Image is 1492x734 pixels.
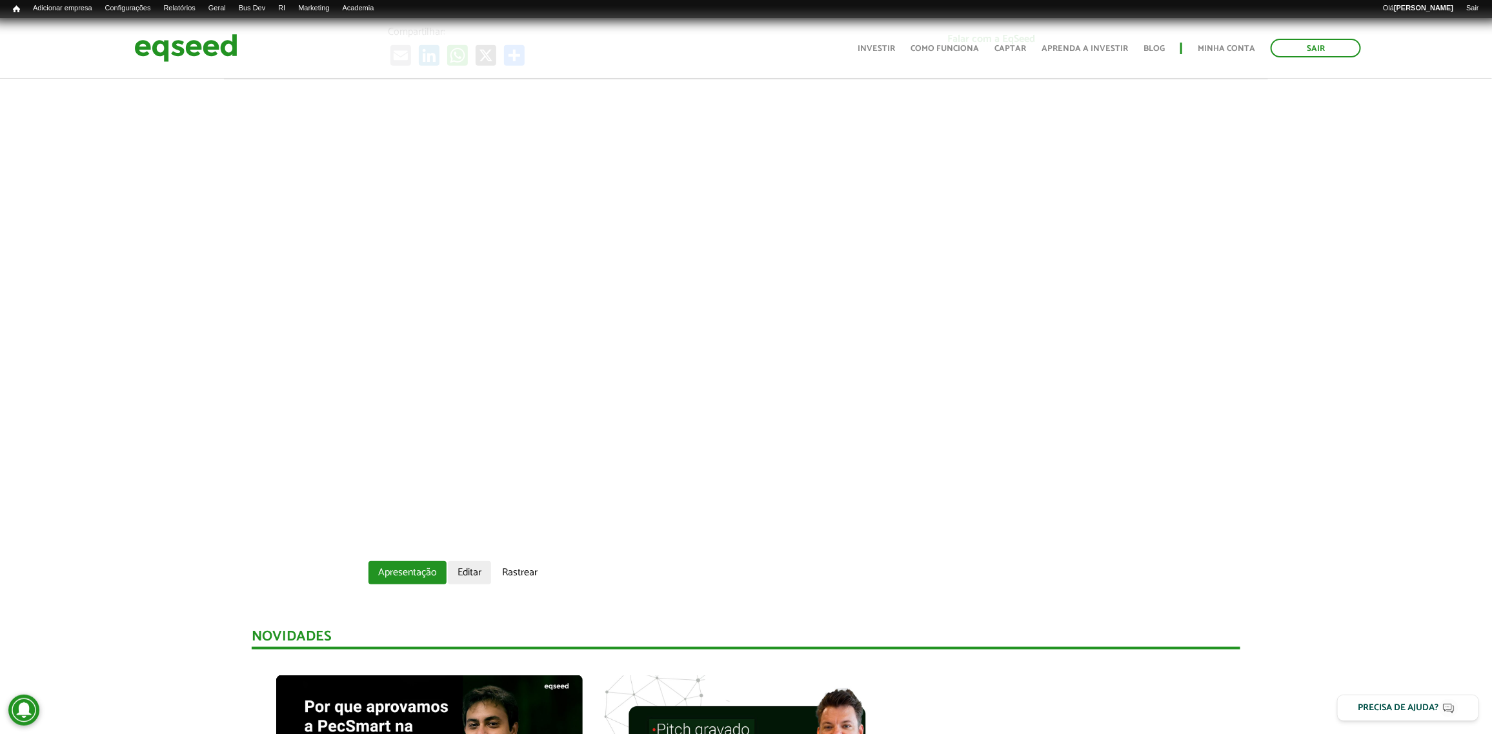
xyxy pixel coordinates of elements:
[368,561,447,584] a: Apresentação
[232,3,272,14] a: Bus Dev
[134,31,237,65] img: EqSeed
[1394,4,1453,12] strong: [PERSON_NAME]
[911,45,979,53] a: Como funciona
[99,3,157,14] a: Configurações
[492,561,547,584] a: Rastrear
[994,45,1026,53] a: Captar
[1042,45,1128,53] a: Aprenda a investir
[858,45,895,53] a: Investir
[378,105,1114,519] iframe: Pecsmart
[1271,39,1361,57] a: Sair
[1460,3,1486,14] a: Sair
[1144,45,1165,53] a: Blog
[272,3,292,14] a: RI
[6,3,26,15] a: Início
[292,3,336,14] a: Marketing
[1198,45,1255,53] a: Minha conta
[157,3,201,14] a: Relatórios
[13,5,20,14] span: Início
[202,3,232,14] a: Geral
[26,3,99,14] a: Adicionar empresa
[336,3,381,14] a: Academia
[448,561,491,584] a: Editar
[252,630,1240,650] div: Novidades
[1376,3,1460,14] a: Olá[PERSON_NAME]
